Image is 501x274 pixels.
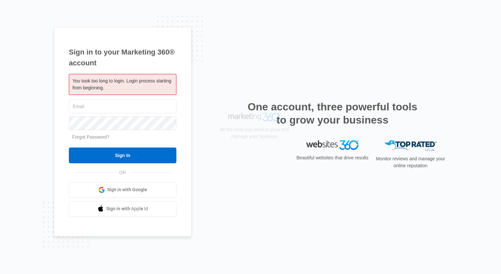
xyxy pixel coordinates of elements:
input: Sign In [69,148,176,163]
h2: One account, three powerful tools to grow your business [246,100,419,126]
input: Email [69,100,176,113]
img: Marketing 360 [228,140,281,149]
span: OR [115,169,131,176]
a: Sign in with Apple Id [69,201,176,217]
span: You took too long to login. Login process starting from beginning. [72,78,171,90]
p: Beautiful websites that drive results [296,154,369,161]
a: Forgot Password? [72,134,110,140]
p: All the tools you need to grow and manage your business [218,154,291,168]
img: Websites 360 [306,140,359,150]
span: Sign in with Google [107,186,147,193]
a: Sign in with Google [69,182,176,198]
span: Sign in with Apple Id [106,205,148,212]
p: Monitor reviews and manage your online reputation [374,155,447,169]
h1: Sign in to your Marketing 360® account [69,47,176,68]
img: Top Rated Local [384,140,437,151]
